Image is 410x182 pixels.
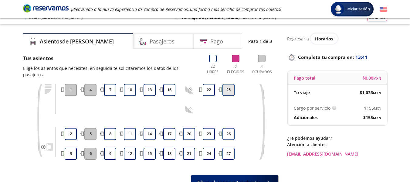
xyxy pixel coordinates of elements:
[40,37,114,46] h4: Asientos de [PERSON_NAME]
[294,114,318,121] p: Adicionales
[104,84,116,96] button: 7
[363,114,381,121] span: $ 155
[294,105,330,111] p: Cargo por servicio
[210,37,223,46] h4: Pago
[104,128,116,140] button: 8
[315,36,333,42] span: Horarios
[287,141,387,148] p: Atención a clientes
[84,148,97,160] button: 6
[373,115,381,120] small: MXN
[84,84,97,96] button: 4
[71,6,281,12] em: ¡Bienvenido a la nueva experiencia de compra de Reservamos, una forma más sencilla de comprar tus...
[23,65,198,78] p: Elige los asientos que necesites, en seguida te solicitaremos los datos de los pasajeros
[144,128,156,140] button: 14
[163,148,175,160] button: 18
[183,128,195,140] button: 20
[163,84,175,96] button: 16
[23,4,69,15] a: Brand Logo
[287,135,387,141] p: ¿Te podemos ayudar?
[65,84,77,96] button: 1
[203,128,215,140] button: 23
[344,6,372,12] span: Iniciar sesión
[124,128,136,140] button: 11
[124,148,136,160] button: 12
[150,37,175,46] h4: Pasajeros
[374,106,381,111] small: MXN
[362,75,381,81] span: $ 0.00
[287,33,387,44] div: Regresar a ver horarios
[355,54,368,61] span: 13:41
[373,76,381,81] small: MXN
[205,64,221,75] p: 22 Libres
[294,89,310,96] p: Tu viaje
[65,128,77,140] button: 2
[364,105,381,111] span: $ 155
[250,64,273,75] p: 4 Ocupados
[163,128,175,140] button: 17
[203,84,215,96] button: 22
[380,5,387,13] button: English
[183,148,195,160] button: 21
[222,128,235,140] button: 26
[104,148,116,160] button: 9
[144,148,156,160] button: 15
[222,84,235,96] button: 25
[287,151,387,157] a: [EMAIL_ADDRESS][DOMAIN_NAME]
[23,4,69,13] i: Brand Logo
[373,91,381,95] small: MXN
[287,36,309,42] p: Regresar a
[144,84,156,96] button: 13
[294,75,315,81] p: Pago total
[124,84,136,96] button: 10
[23,55,198,62] p: Tus asientos
[225,64,246,75] p: 0 Elegidos
[203,148,215,160] button: 24
[287,53,387,61] p: Completa tu compra en :
[84,128,97,140] button: 5
[65,148,77,160] button: 3
[222,148,235,160] button: 27
[360,89,381,96] span: $ 1,036
[248,38,272,44] p: Paso 1 de 3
